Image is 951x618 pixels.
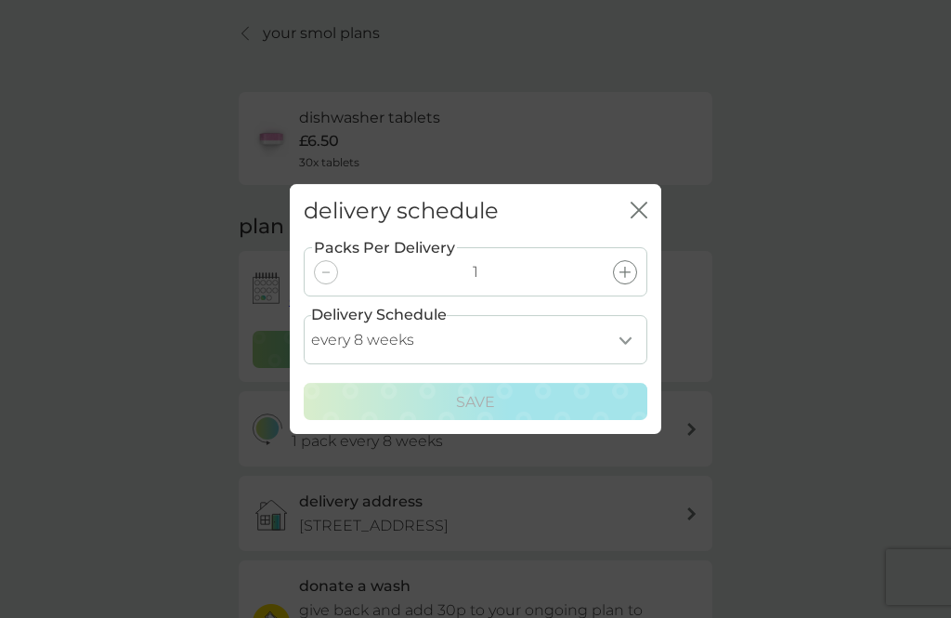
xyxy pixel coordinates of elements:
[631,202,647,221] button: close
[304,198,499,225] h2: delivery schedule
[473,260,478,284] p: 1
[456,390,495,414] p: Save
[311,303,447,327] label: Delivery Schedule
[304,383,647,420] button: Save
[312,236,457,260] label: Packs Per Delivery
